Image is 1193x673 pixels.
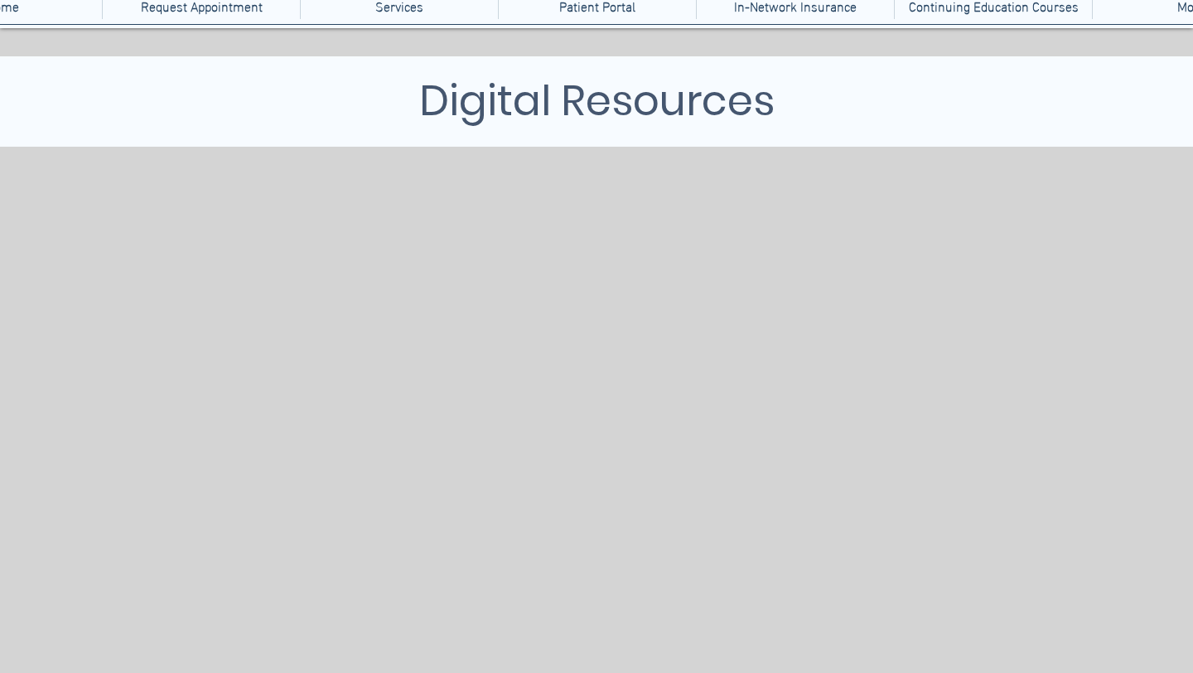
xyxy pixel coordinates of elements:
h1: Digital Resources [273,70,920,133]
